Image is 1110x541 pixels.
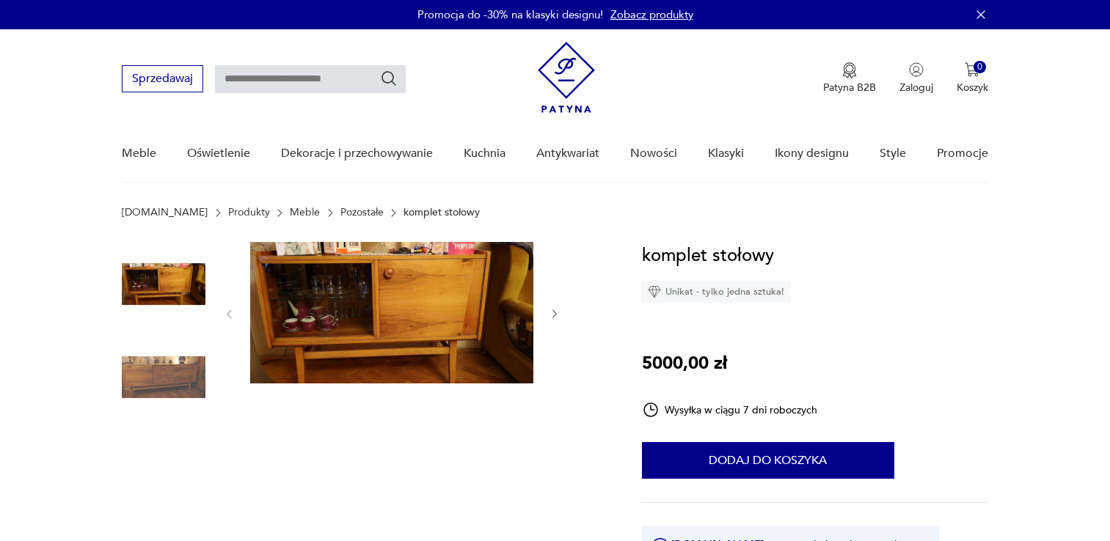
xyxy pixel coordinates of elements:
div: Unikat - tylko jedna sztuka! [642,281,790,303]
button: Szukaj [380,70,398,87]
div: Wysyłka w ciągu 7 dni roboczych [642,401,818,419]
a: Antykwariat [536,125,599,182]
button: 0Koszyk [957,62,988,95]
p: Patyna B2B [823,81,876,95]
a: Meble [290,207,320,218]
p: 5000,00 zł [642,350,727,378]
a: Oświetlenie [187,125,250,182]
a: Sprzedawaj [122,75,203,85]
a: Promocje [937,125,988,182]
img: Ikona koszyka [965,62,979,77]
a: Zobacz produkty [610,7,693,22]
img: Ikona diamentu [648,285,661,298]
img: Zdjęcie produktu komplet stołowy [122,242,205,325]
img: Zdjęcie produktu komplet stołowy [122,336,205,419]
a: Ikony designu [775,125,849,182]
img: Ikona medalu [842,62,857,78]
a: Nowości [630,125,677,182]
img: Zdjęcie produktu komplet stołowy [250,242,533,383]
a: Dekoracje i przechowywanie [281,125,433,182]
p: komplet stołowy [404,207,480,218]
a: Style [880,125,906,182]
button: Sprzedawaj [122,65,203,92]
a: Klasyki [708,125,744,182]
a: Pozostałe [340,207,384,218]
div: 0 [974,61,986,73]
img: Patyna - sklep z meblami i dekoracjami vintage [538,42,595,113]
p: Promocja do -30% na klasyki designu! [417,7,603,22]
a: Meble [122,125,156,182]
a: Kuchnia [464,125,505,182]
button: Patyna B2B [823,62,876,95]
a: Ikona medaluPatyna B2B [823,62,876,95]
button: Zaloguj [899,62,933,95]
a: Produkty [228,207,270,218]
p: Zaloguj [899,81,933,95]
a: [DOMAIN_NAME] [122,207,208,218]
img: Zdjęcie produktu komplet stołowy [122,429,205,512]
p: Koszyk [957,81,988,95]
button: Dodaj do koszyka [642,442,894,479]
h1: komplet stołowy [642,242,774,270]
img: Ikonka użytkownika [909,62,924,77]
